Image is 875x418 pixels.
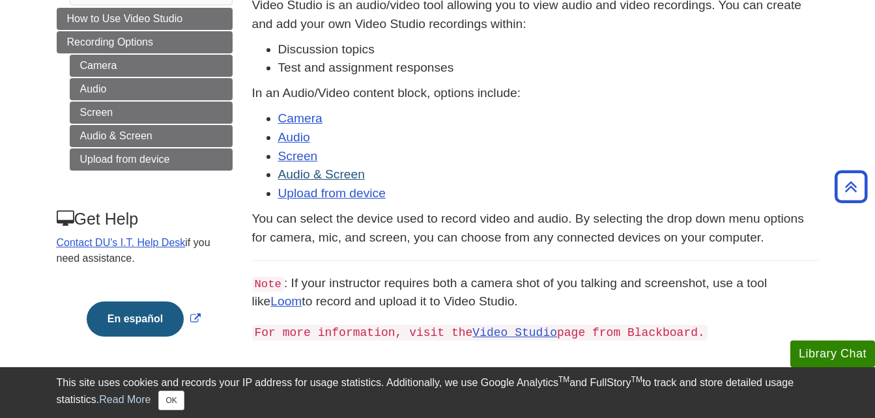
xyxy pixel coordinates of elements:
[67,13,183,24] span: How to Use Video Studio
[252,277,284,292] code: Note
[57,210,231,229] h3: Get Help
[278,59,819,77] li: Test and assignment responses
[278,130,310,144] a: Audio
[278,167,365,181] a: Audio & Screen
[87,301,184,337] button: En español
[70,78,233,100] a: Audio
[472,326,557,339] a: Video Studio
[83,313,204,324] a: Link opens in new window
[278,111,323,125] a: Camera
[57,375,819,410] div: This site uses cookies and records your IP address for usage statistics. Additionally, we use Goo...
[278,149,318,163] a: Screen
[70,102,233,124] a: Screen
[57,8,233,30] a: How to Use Video Studio
[70,125,233,147] a: Audio & Screen
[57,31,233,53] a: Recording Options
[278,40,819,59] li: Discussion topics
[631,375,642,384] sup: TM
[790,341,875,367] button: Library Chat
[70,55,233,77] a: Camera
[57,235,231,266] p: if you need assistance.
[99,394,151,405] a: Read More
[67,36,154,48] span: Recording Options
[252,274,819,312] p: : If your instructor requires both a camera shot of you talking and screenshot, use a tool like t...
[830,178,872,195] a: Back to Top
[158,391,184,410] button: Close
[252,325,708,341] code: For more information, visit the page from Blackboard.
[70,148,233,171] a: Upload from device
[252,210,819,247] p: You can select the device used to record video and audio. By selecting the drop down menu options...
[558,375,569,384] sup: TM
[270,294,302,308] a: Loom
[57,237,186,248] a: Contact DU's I.T. Help Desk
[278,186,386,200] a: Upload from device
[252,84,819,103] p: In an Audio/Video content block, options include:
